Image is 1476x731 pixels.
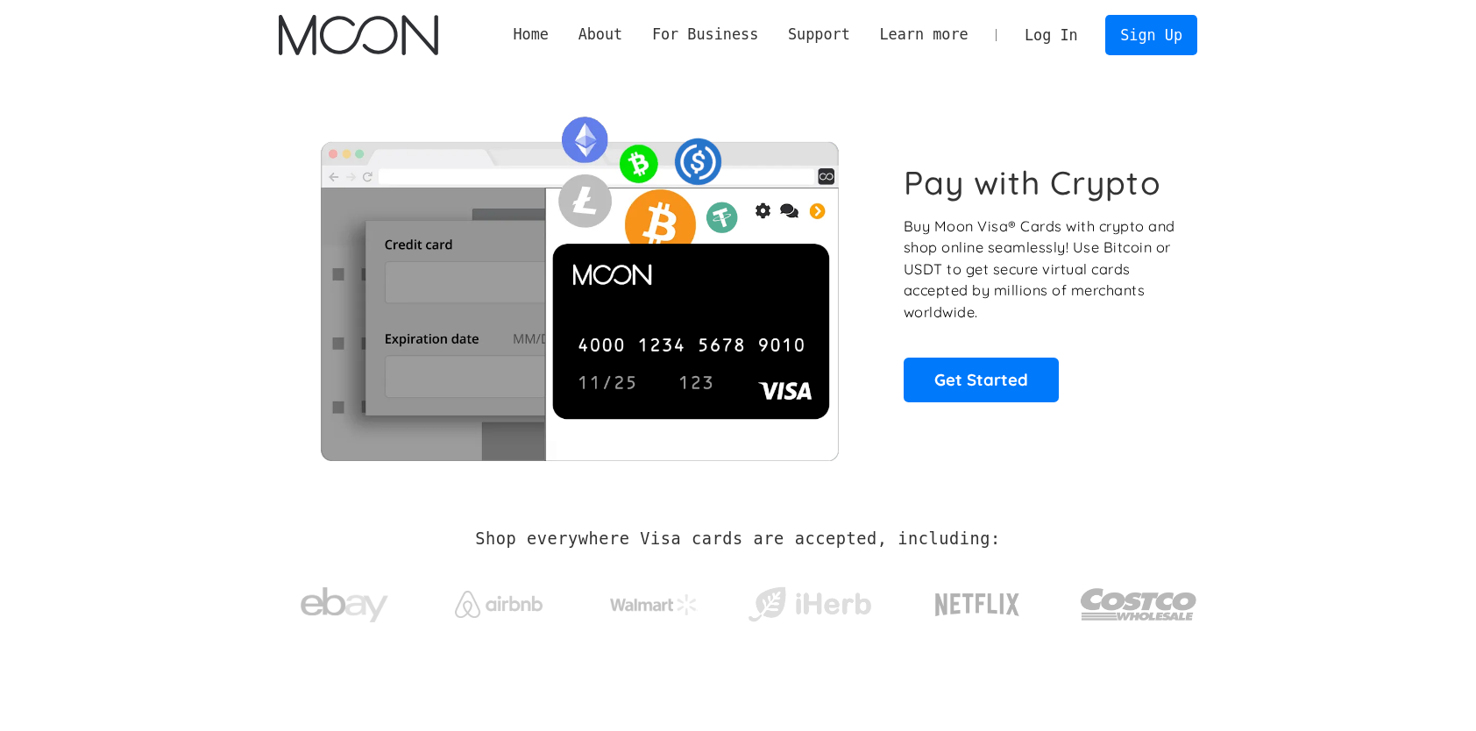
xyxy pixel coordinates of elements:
img: iHerb [744,582,875,628]
div: For Business [652,24,758,46]
p: Buy Moon Visa® Cards with crypto and shop online seamlessly! Use Bitcoin or USDT to get secure vi... [904,216,1178,323]
h1: Pay with Crypto [904,163,1161,202]
a: Get Started [904,358,1059,401]
div: About [578,24,623,46]
div: For Business [637,24,773,46]
img: Walmart [610,594,698,615]
img: Moon Logo [279,15,437,55]
img: Netflix [933,583,1021,627]
div: About [564,24,637,46]
a: Home [499,24,564,46]
div: Learn more [865,24,983,46]
div: Support [788,24,850,46]
h2: Shop everywhere Visa cards are accepted, including: [475,529,1000,549]
a: Costco [1080,554,1197,646]
a: Walmart [589,577,720,624]
a: Log In [1010,16,1092,54]
a: Netflix [899,565,1056,635]
a: Sign Up [1105,15,1196,54]
img: Moon Cards let you spend your crypto anywhere Visa is accepted. [279,104,879,460]
a: Airbnb [434,573,564,627]
img: Airbnb [455,591,543,618]
img: ebay [301,578,388,633]
img: Costco [1080,571,1197,637]
div: Learn more [879,24,968,46]
a: home [279,15,437,55]
a: ebay [279,560,409,642]
div: Support [773,24,864,46]
a: iHerb [744,564,875,636]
